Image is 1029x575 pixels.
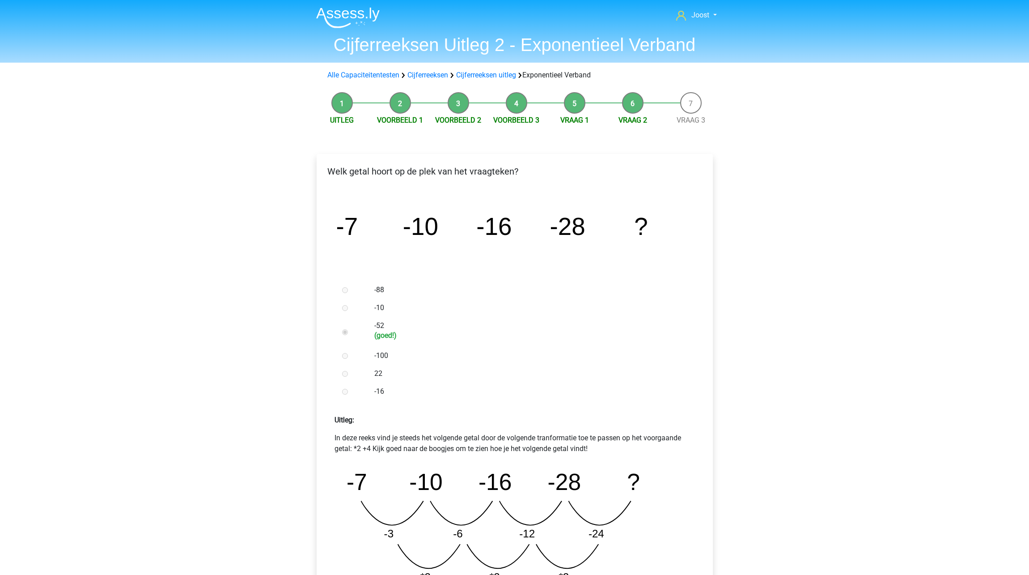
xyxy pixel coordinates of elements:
[673,10,720,21] a: Joost
[316,7,380,28] img: Assessly
[336,213,358,240] tspan: -7
[327,71,399,79] a: Alle Capaciteitentesten
[309,34,720,55] h1: Cijferreeksen Uitleg 2 - Exponentieel Verband
[374,350,684,361] label: -100
[435,116,481,124] a: Voorbeeld 2
[384,528,394,540] tspan: -3
[453,528,463,540] tspan: -6
[374,320,684,340] label: -52
[519,528,535,540] tspan: -12
[409,469,443,495] tspan: -10
[374,285,684,295] label: -88
[479,469,512,495] tspan: -16
[374,386,684,397] label: -16
[456,71,516,79] a: Cijferreeksen uitleg
[377,116,423,124] a: Voorbeeld 1
[550,213,585,240] tspan: -28
[677,116,705,124] a: Vraag 3
[335,416,354,424] strong: Uitleg:
[330,116,354,124] a: Uitleg
[634,213,648,240] tspan: ?
[374,331,684,340] h6: (goed!)
[374,368,684,379] label: 22
[589,528,604,540] tspan: -24
[493,116,539,124] a: Voorbeeld 3
[547,469,581,495] tspan: -28
[335,433,695,454] p: In deze reeks vind je steeds het volgende getal door de volgende tranformatie toe te passen op he...
[476,213,512,240] tspan: -16
[618,116,647,124] a: Vraag 2
[402,213,438,240] tspan: -10
[560,116,589,124] a: Vraag 1
[407,71,448,79] a: Cijferreeksen
[324,165,706,178] p: Welk getal hoort op de plek van het vraagteken?
[627,469,640,495] tspan: ?
[691,11,709,19] span: Joost
[374,302,684,313] label: -10
[324,70,706,81] div: Exponentieel Verband
[346,469,367,495] tspan: -7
